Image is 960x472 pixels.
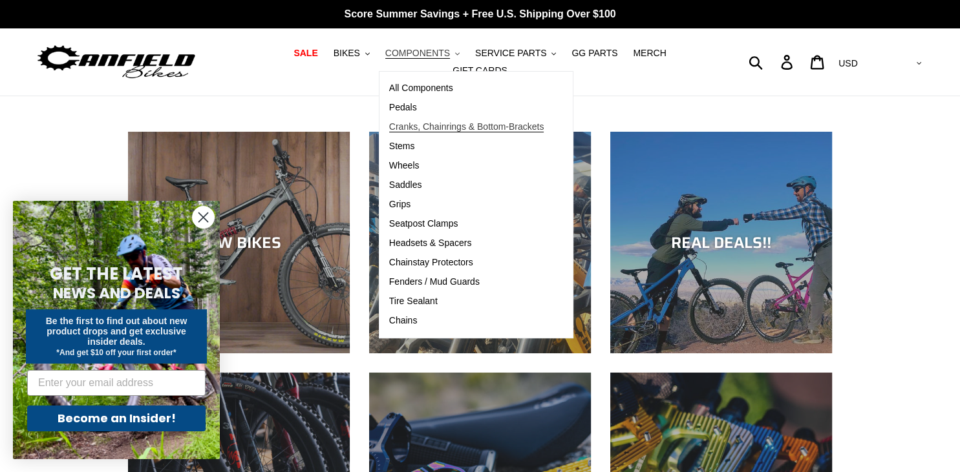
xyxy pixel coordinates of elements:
a: Seatpost Clamps [379,214,554,234]
span: SERVICE PARTS [475,48,546,59]
span: Seatpost Clamps [389,218,458,229]
span: All Components [389,83,453,94]
span: Chainstay Protectors [389,257,473,268]
a: NEW BIKES [128,132,350,353]
a: REAL DEALS!! [610,132,832,353]
span: NEWS AND DEALS [53,283,180,303]
span: GG PARTS [571,48,617,59]
span: Saddles [389,180,422,190]
a: All Components [379,79,554,98]
a: Grips [379,195,554,214]
span: Stems [389,141,415,152]
img: Canfield Bikes [36,42,197,83]
button: COMPONENTS [379,45,466,62]
button: SERVICE PARTS [469,45,562,62]
span: SALE [293,48,317,59]
span: Grips [389,199,411,210]
button: Become an Insider! [27,405,206,431]
a: SALE [287,45,324,62]
button: Close dialog [192,206,215,229]
a: Chains [379,311,554,331]
a: GIFT CARDS [446,62,514,79]
span: Cranks, Chainrings & Bottom-Brackets [389,121,544,132]
div: DEMO BIKES [369,233,591,252]
span: Wheels [389,160,420,171]
a: Wheels [379,156,554,176]
span: MERCH [633,48,666,59]
a: MERCH [626,45,672,62]
a: Saddles [379,176,554,195]
a: Cranks, Chainrings & Bottom-Brackets [379,118,554,137]
input: Enter your email address [27,370,206,396]
a: Tire Sealant [379,292,554,311]
a: Pedals [379,98,554,118]
a: Fenders / Mud Guards [379,272,554,292]
span: Tire Sealant [389,296,438,307]
span: Headsets & Spacers [389,238,472,249]
span: Fenders / Mud Guards [389,276,480,287]
span: GET THE LATEST [50,262,183,285]
span: BIKES [334,48,360,59]
span: GIFT CARDS [453,65,507,76]
span: *And get $10 off your first order* [56,348,176,357]
span: Chains [389,315,418,326]
button: BIKES [327,45,376,62]
a: Chainstay Protectors [379,253,554,272]
a: GG PARTS [565,45,624,62]
a: Stems [379,137,554,156]
input: Search [756,48,789,76]
div: NEW BIKES [128,233,350,252]
span: Pedals [389,102,417,113]
a: DEMO BIKES [369,132,591,353]
span: COMPONENTS [385,48,450,59]
span: Be the first to find out about new product drops and get exclusive insider deals. [46,316,187,347]
div: REAL DEALS!! [610,233,832,252]
a: Headsets & Spacers [379,234,554,253]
